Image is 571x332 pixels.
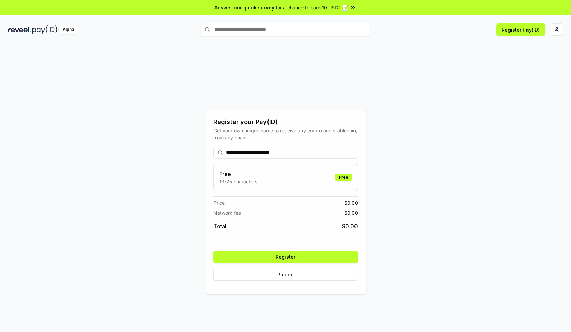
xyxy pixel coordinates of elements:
button: Register [213,251,358,263]
p: 13-25 characters [219,178,257,185]
div: Get your own unique name to receive any crypto and stablecoin, from any chain [213,127,358,141]
span: Price [213,199,225,207]
span: $ 0.00 [342,222,358,230]
img: reveel_dark [8,25,31,34]
span: $ 0.00 [344,209,358,216]
span: $ 0.00 [344,199,358,207]
div: Free [335,174,352,181]
h3: Free [219,170,257,178]
span: Total [213,222,226,230]
div: Alpha [59,25,78,34]
button: Pricing [213,269,358,281]
img: pay_id [32,25,57,34]
span: Answer our quick survey [214,4,274,11]
span: Network fee [213,209,241,216]
span: for a chance to earn 10 USDT 📝 [276,4,348,11]
button: Register Pay(ID) [496,23,545,36]
div: Register your Pay(ID) [213,117,358,127]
